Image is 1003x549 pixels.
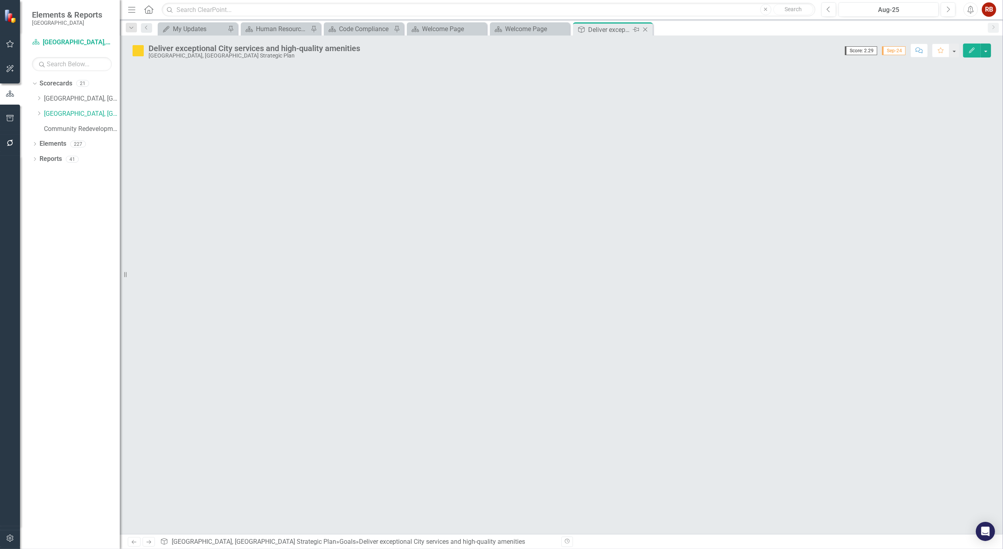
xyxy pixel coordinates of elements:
[773,4,813,15] button: Search
[40,155,62,164] a: Reports
[44,125,120,134] a: Community Redevelopment Area
[172,538,336,545] a: [GEOGRAPHIC_DATA], [GEOGRAPHIC_DATA] Strategic Plan
[70,141,86,147] div: 227
[76,80,89,87] div: 21
[838,2,939,17] button: Aug-25
[149,53,360,59] div: [GEOGRAPHIC_DATA], [GEOGRAPHIC_DATA] Strategic Plan
[982,2,996,17] button: RB
[588,25,631,35] div: Deliver exceptional City services and high-quality amenities
[32,57,112,71] input: Search Below...
[32,20,102,26] small: [GEOGRAPHIC_DATA]
[160,24,226,34] a: My Updates
[359,538,525,545] div: Deliver exceptional City services and high-quality amenities
[882,46,906,55] span: Sep-24
[160,537,555,547] div: » »
[256,24,309,34] div: Human Resources Analytics Dashboard
[44,94,120,103] a: [GEOGRAPHIC_DATA], [GEOGRAPHIC_DATA] Business Initiatives
[326,24,392,34] a: Code Compliance
[492,24,568,34] a: Welcome Page
[32,38,112,47] a: [GEOGRAPHIC_DATA], [GEOGRAPHIC_DATA] Strategic Plan
[841,5,936,15] div: Aug-25
[339,24,392,34] div: Code Compliance
[409,24,485,34] a: Welcome Page
[149,44,360,53] div: Deliver exceptional City services and high-quality amenities
[976,522,995,541] div: Open Intercom Messenger
[44,109,120,119] a: [GEOGRAPHIC_DATA], [GEOGRAPHIC_DATA] Strategic Plan
[40,139,66,149] a: Elements
[32,10,102,20] span: Elements & Reports
[40,79,72,88] a: Scorecards
[66,156,79,163] div: 41
[422,24,485,34] div: Welcome Page
[243,24,309,34] a: Human Resources Analytics Dashboard
[505,24,568,34] div: Welcome Page
[339,538,356,545] a: Goals
[173,24,226,34] div: My Updates
[785,6,802,12] span: Search
[132,44,145,57] img: In Progress or Needs Work
[162,3,815,17] input: Search ClearPoint...
[845,46,877,55] span: Score: 2.29
[4,9,18,23] img: ClearPoint Strategy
